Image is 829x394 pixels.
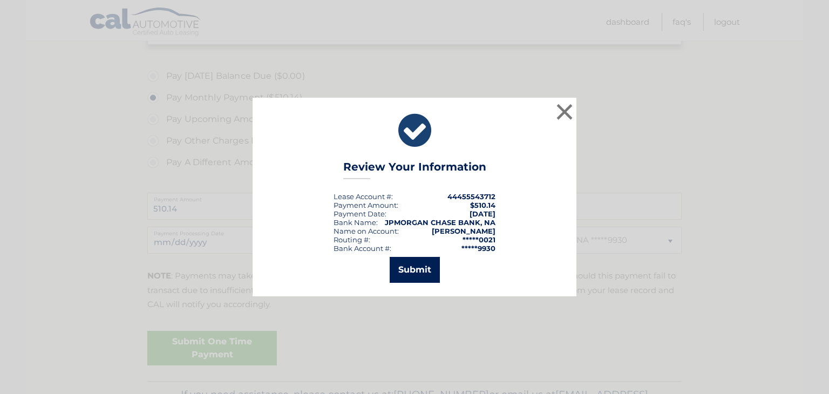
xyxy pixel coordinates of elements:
div: Bank Account #: [334,244,391,253]
strong: 44455543712 [447,192,495,201]
div: : [334,209,386,218]
span: [DATE] [470,209,495,218]
div: Name on Account: [334,227,399,235]
div: Payment Amount: [334,201,398,209]
span: Payment Date [334,209,385,218]
span: $510.14 [470,201,495,209]
div: Routing #: [334,235,370,244]
strong: [PERSON_NAME] [432,227,495,235]
h3: Review Your Information [343,160,486,179]
button: × [554,101,575,123]
div: Lease Account #: [334,192,393,201]
button: Submit [390,257,440,283]
strong: JPMORGAN CHASE BANK, NA [385,218,495,227]
div: Bank Name: [334,218,378,227]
